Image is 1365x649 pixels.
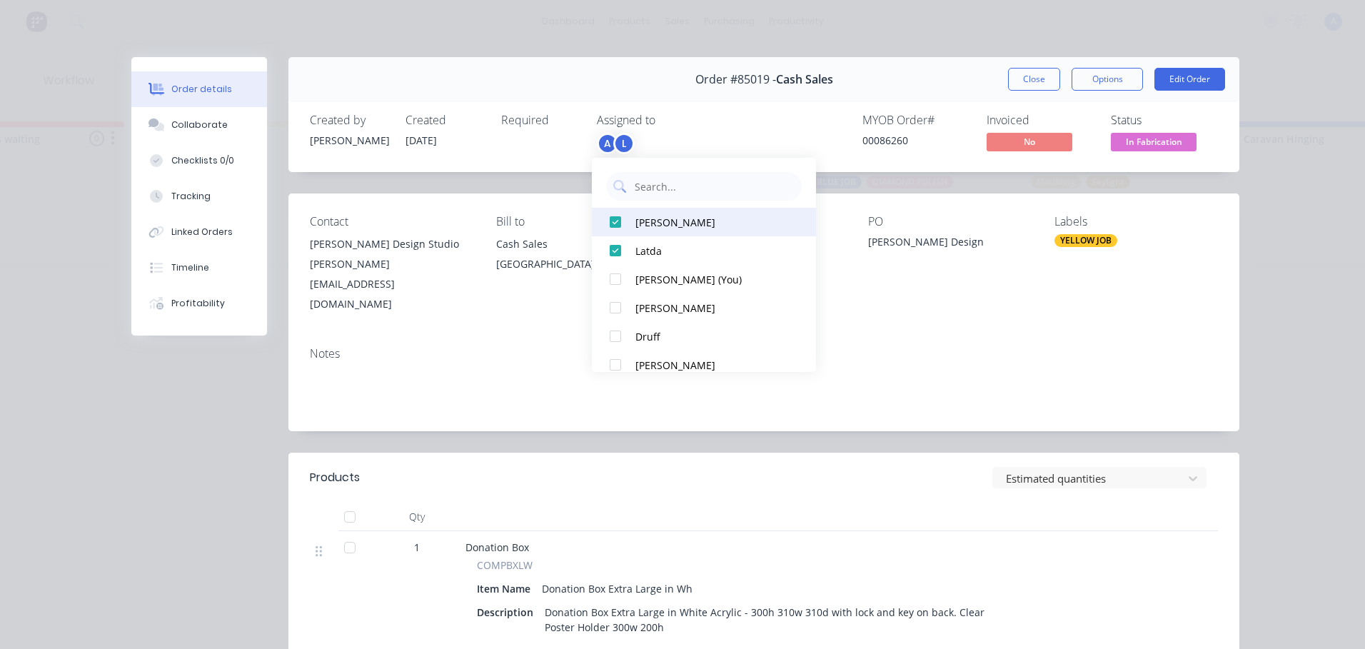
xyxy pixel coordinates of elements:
button: Options [1072,68,1143,91]
div: Checklists 0/0 [171,154,234,167]
div: Linked Orders [171,226,233,238]
span: Donation Box [465,540,529,554]
div: [PERSON_NAME] Design [868,234,1032,254]
div: PO [868,215,1032,228]
div: Qty [374,503,460,531]
button: [PERSON_NAME] [592,351,816,379]
div: Contact [310,215,473,228]
div: Description [477,602,539,623]
div: [PERSON_NAME] [635,215,786,230]
div: Status [1111,114,1218,127]
button: In Fabrication [1111,133,1197,154]
div: Tracking [171,190,211,203]
div: MYOB Order # [862,114,969,127]
div: Order details [171,83,232,96]
button: Order details [131,71,267,107]
button: Profitability [131,286,267,321]
div: L [613,133,635,154]
div: [PERSON_NAME] [635,358,786,373]
div: Collaborate [171,119,228,131]
div: [PERSON_NAME] (You) [635,272,786,287]
div: Created [406,114,484,127]
div: [PERSON_NAME][EMAIL_ADDRESS][DOMAIN_NAME] [310,254,473,314]
div: Bill to [496,215,660,228]
div: Created by [310,114,388,127]
div: Products [310,469,360,486]
div: Latda [635,243,786,258]
button: Collaborate [131,107,267,143]
div: [GEOGRAPHIC_DATA], [496,254,660,274]
span: Cash Sales [776,73,833,86]
div: Item Name [477,578,536,599]
div: Invoiced [987,114,1094,127]
div: YELLOW JOB [1054,234,1117,247]
button: Edit Order [1154,68,1225,91]
div: Required [501,114,580,127]
button: Checklists 0/0 [131,143,267,178]
button: Timeline [131,250,267,286]
div: Assigned to [597,114,740,127]
span: [DATE] [406,134,437,147]
button: [PERSON_NAME] [592,293,816,322]
div: Notes [310,347,1218,361]
button: Latda [592,236,816,265]
span: No [987,133,1072,151]
span: 1 [414,540,420,555]
span: In Fabrication [1111,133,1197,151]
button: Druff [592,322,816,351]
input: Search... [633,172,795,201]
div: Cash Sales[GEOGRAPHIC_DATA], [496,234,660,280]
div: Profitability [171,297,225,310]
div: 00086260 [862,133,969,148]
button: [PERSON_NAME] (You) [592,265,816,293]
div: [PERSON_NAME] [635,301,786,316]
button: Close [1008,68,1060,91]
span: COMPBXLW [477,558,533,573]
div: Labels [1054,215,1218,228]
div: A [597,133,618,154]
div: [PERSON_NAME] Design Studio[PERSON_NAME][EMAIL_ADDRESS][DOMAIN_NAME] [310,234,473,314]
div: Cash Sales [496,234,660,254]
div: [PERSON_NAME] [310,133,388,148]
span: Order #85019 - [695,73,776,86]
div: Donation Box Extra Large in Wh [536,578,698,599]
div: Timeline [171,261,209,274]
button: Tracking [131,178,267,214]
button: Linked Orders [131,214,267,250]
div: Druff [635,329,786,344]
div: [PERSON_NAME] Design Studio [310,234,473,254]
button: [PERSON_NAME] [592,208,816,236]
button: AL [597,133,635,154]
